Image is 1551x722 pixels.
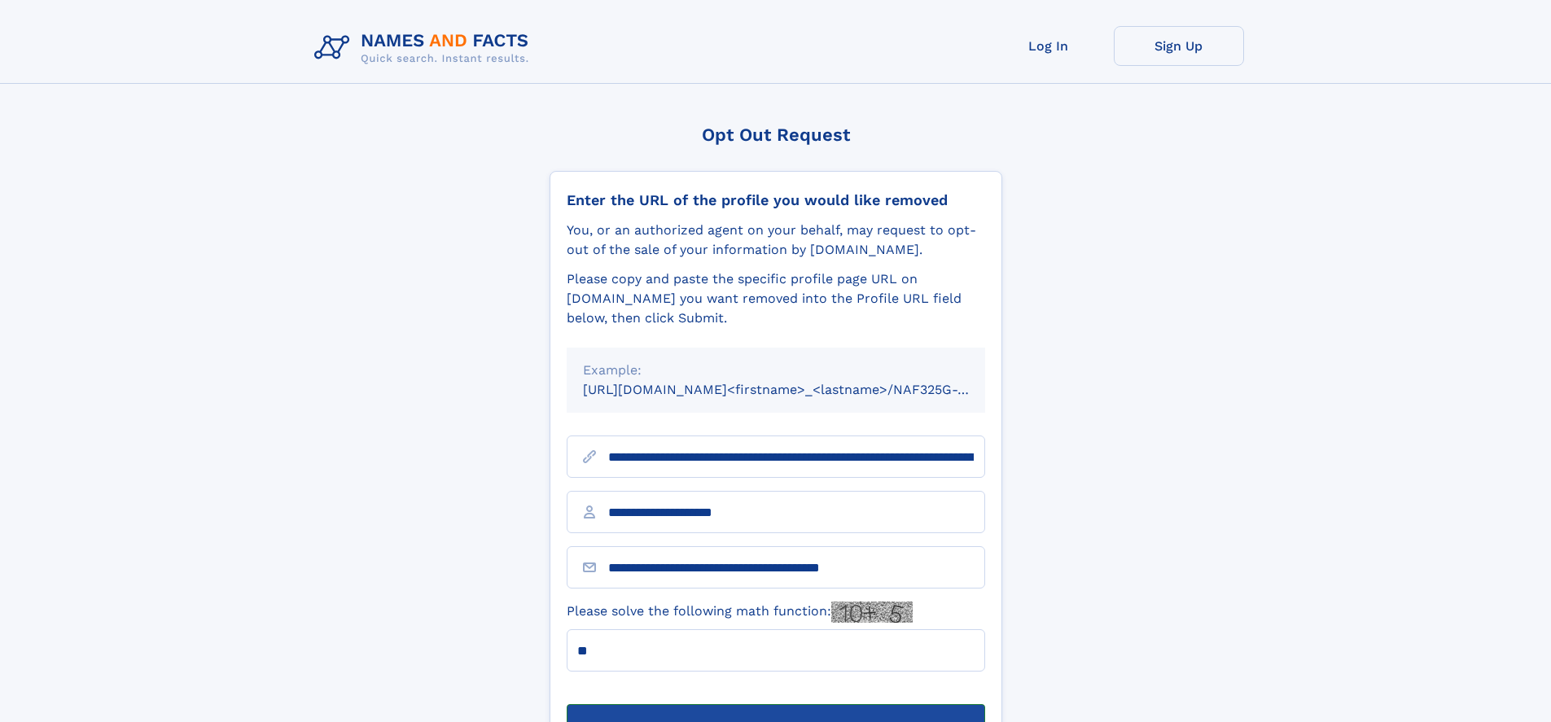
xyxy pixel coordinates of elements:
[567,269,985,328] div: Please copy and paste the specific profile page URL on [DOMAIN_NAME] you want removed into the Pr...
[984,26,1114,66] a: Log In
[567,602,913,623] label: Please solve the following math function:
[308,26,542,70] img: Logo Names and Facts
[567,221,985,260] div: You, or an authorized agent on your behalf, may request to opt-out of the sale of your informatio...
[550,125,1002,145] div: Opt Out Request
[1114,26,1244,66] a: Sign Up
[567,191,985,209] div: Enter the URL of the profile you would like removed
[583,382,1016,397] small: [URL][DOMAIN_NAME]<firstname>_<lastname>/NAF325G-xxxxxxxx
[583,361,969,380] div: Example:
